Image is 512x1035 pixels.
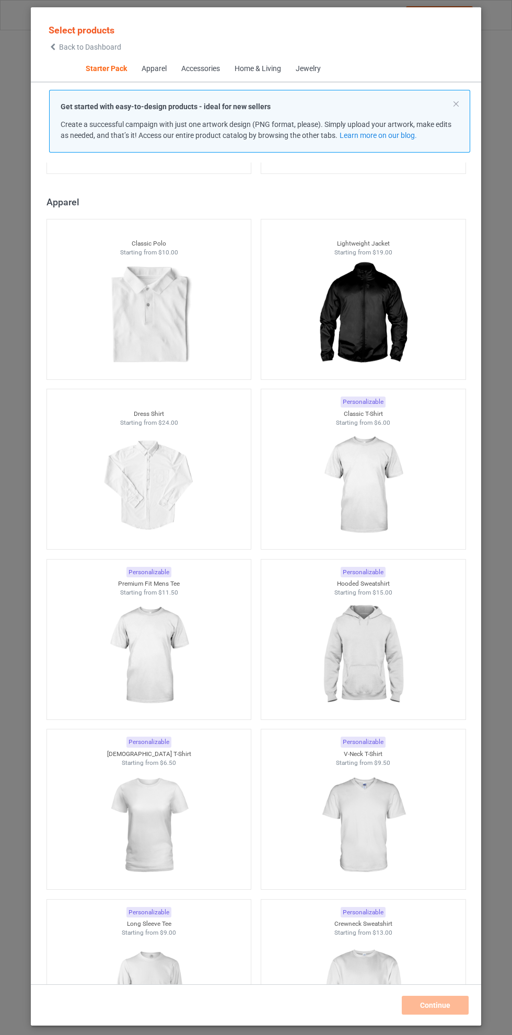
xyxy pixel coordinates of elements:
[261,579,466,588] div: Hooded Sweatshirt
[261,239,466,248] div: Lightweight Jacket
[341,567,386,578] div: Personalizable
[261,750,466,759] div: V-Neck T-Shirt
[126,567,171,578] div: Personalizable
[339,131,416,139] a: Learn more on our blog.
[47,239,251,248] div: Classic Polo
[158,589,178,596] span: $11.50
[78,56,134,82] span: Starter Pack
[158,419,178,426] span: $24.00
[160,759,176,766] span: $6.50
[261,248,466,257] div: Starting from
[341,397,386,408] div: Personalizable
[261,928,466,937] div: Starting from
[158,249,178,256] span: $10.00
[47,920,251,928] div: Long Sleeve Tee
[316,767,410,884] img: regular.jpg
[102,597,195,714] img: regular.jpg
[47,928,251,937] div: Starting from
[181,64,219,74] div: Accessories
[261,759,466,767] div: Starting from
[126,737,171,748] div: Personalizable
[261,410,466,418] div: Classic T-Shirt
[102,427,195,544] img: regular.jpg
[47,759,251,767] div: Starting from
[49,25,114,36] span: Select products
[160,929,176,936] span: $9.00
[341,907,386,918] div: Personalizable
[374,419,390,426] span: $6.00
[46,196,471,208] div: Apparel
[47,410,251,418] div: Dress Shirt
[373,929,392,936] span: $13.00
[373,249,392,256] span: $19.00
[261,418,466,427] div: Starting from
[261,920,466,928] div: Crewneck Sweatshirt
[61,102,271,111] strong: Get started with easy-to-design products - ideal for new sellers
[316,257,410,374] img: regular.jpg
[295,64,320,74] div: Jewelry
[47,579,251,588] div: Premium Fit Mens Tee
[234,64,281,74] div: Home & Living
[316,427,410,544] img: regular.jpg
[47,750,251,759] div: [DEMOGRAPHIC_DATA] T-Shirt
[102,257,195,374] img: regular.jpg
[261,588,466,597] div: Starting from
[59,43,121,51] span: Back to Dashboard
[102,767,195,884] img: regular.jpg
[373,589,392,596] span: $15.00
[47,418,251,427] div: Starting from
[47,588,251,597] div: Starting from
[141,64,166,74] div: Apparel
[341,737,386,748] div: Personalizable
[316,597,410,714] img: regular.jpg
[47,248,251,257] div: Starting from
[374,759,390,766] span: $9.50
[61,120,451,139] span: Create a successful campaign with just one artwork design (PNG format, please). Simply upload you...
[126,907,171,918] div: Personalizable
